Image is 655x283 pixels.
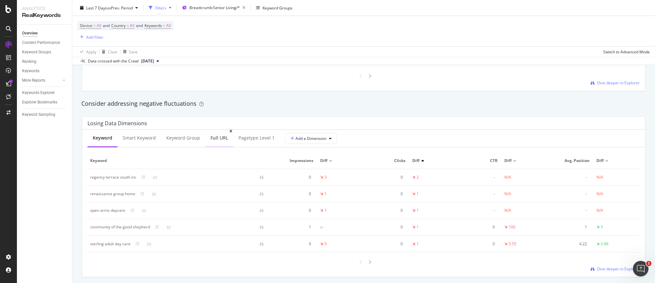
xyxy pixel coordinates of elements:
div: 5 [601,224,603,230]
span: Dive deeper in Explorer [597,80,640,86]
div: RealKeywords [22,12,67,19]
div: 0 [458,224,495,230]
div: 0 [366,241,403,247]
span: Country [111,23,126,28]
div: N/A [504,208,511,213]
div: N/A [504,191,511,197]
div: Switch to Advanced Mode [603,49,650,54]
span: Diff [412,158,419,164]
a: Content Performance [22,39,67,46]
div: Overview [22,30,38,37]
div: 3 [324,174,327,180]
button: Add a Dimension [285,133,337,144]
img: Equal [320,226,323,228]
span: and [136,23,143,28]
div: Keywords Explorer [22,89,55,96]
div: Filters [155,5,166,10]
span: All [97,21,101,30]
span: All [130,21,134,30]
span: Breadcrumb: Senior Living/* [189,5,240,10]
span: Dive deeper in Explorer [597,266,640,272]
button: Filters [146,3,174,13]
div: N/A [504,174,511,180]
div: open arms daycare [90,208,125,213]
div: 1 [416,191,419,197]
div: sterling adult day care [90,241,130,247]
div: Content Performance [22,39,60,46]
div: 9 [274,241,311,247]
div: 1 [550,224,587,230]
div: Analytics [22,5,67,12]
span: and [103,23,110,28]
div: Data crossed with the Crawl [88,58,139,64]
button: Switch to Advanced Mode [601,47,650,57]
div: 0 [366,208,403,213]
div: 1 [324,191,327,197]
span: Avg. Position [550,158,589,164]
div: Save [129,49,138,54]
div: Keyword Group [166,135,200,141]
span: Keywords [144,23,162,28]
span: = [127,23,129,28]
div: 1 [274,224,311,230]
button: [DATE] [139,57,162,65]
span: vs Prev. Period [107,5,133,10]
span: Impressions [274,158,313,164]
div: 2 [416,174,419,180]
div: 0 [366,191,403,197]
span: = [163,23,165,28]
div: Full URL [211,135,228,141]
div: Apply [86,49,96,54]
div: 100 [509,224,515,230]
span: Keyword [90,158,267,164]
div: Keywords [22,68,39,74]
button: Breadcrumb:Senior Living/* [180,3,248,13]
div: pagetype Level 1 [239,135,275,141]
div: - [550,208,587,213]
div: - [550,191,587,197]
span: All [166,21,171,30]
iframe: Intercom live chat [633,261,648,276]
button: Clear [99,47,118,57]
a: Ranking [22,58,67,65]
a: Keywords Explorer [22,89,67,96]
div: 0.88 [601,241,608,247]
button: Keyword Groups [253,3,295,13]
div: 1 [416,224,419,230]
button: Last 7 DaysvsPrev. Period [77,3,141,13]
span: Clicks [366,158,405,164]
div: Clear [108,49,118,54]
div: regency terrace south inc [90,174,136,180]
a: Dive deeper in Explorer [591,80,640,86]
div: - [458,174,495,180]
span: Diff [320,158,327,164]
div: Ranking [22,58,36,65]
div: Smart Keyword [123,135,156,141]
div: - [458,208,495,213]
div: - [550,174,587,180]
a: Keyword Groups [22,49,67,56]
div: 0 [366,174,403,180]
a: Keywords [22,68,67,74]
div: Explorer Bookmarks [22,99,57,106]
a: More Reports [22,77,61,84]
span: Diff [596,158,604,164]
div: Losing Data Dimensions [88,120,147,127]
div: community of the good shepherd [90,224,150,230]
div: - [324,224,325,230]
div: 1 [416,208,419,213]
div: Keyword Groups [263,5,293,10]
span: Add a Dimension [291,136,326,141]
div: 5.55 [509,241,516,247]
div: 0 [274,208,311,213]
span: Device [80,23,92,28]
span: CTR [458,158,497,164]
div: Keyword Sampling [22,111,55,118]
div: N/A [596,174,603,180]
div: N/A [596,208,603,213]
a: Dive deeper in Explorer [591,266,640,272]
button: Apply [77,47,96,57]
div: 4.22 [550,241,587,247]
span: 2025 Aug. 1st [141,58,154,64]
span: 1 [646,261,651,266]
